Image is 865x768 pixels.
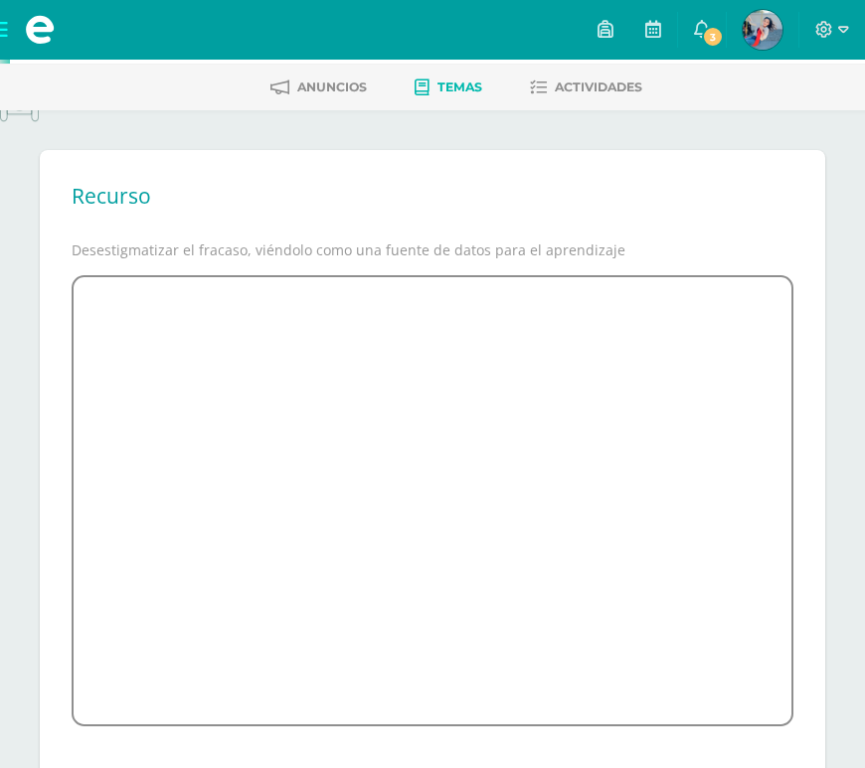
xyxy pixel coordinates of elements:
span: Anuncios [297,79,367,94]
h2: Recurso [72,182,151,210]
span: Temas [437,79,482,94]
span: 3 [702,26,724,48]
a: Temas [415,72,482,103]
a: Actividades [530,72,642,103]
span: Actividades [555,79,642,94]
a: Anuncios [270,72,367,103]
p: Desestigmatizar el fracaso, viéndolo como una fuente de datos para el aprendizaje [72,241,793,259]
img: 0ee8804345f3dca563946464515d66c0.png [743,10,782,50]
